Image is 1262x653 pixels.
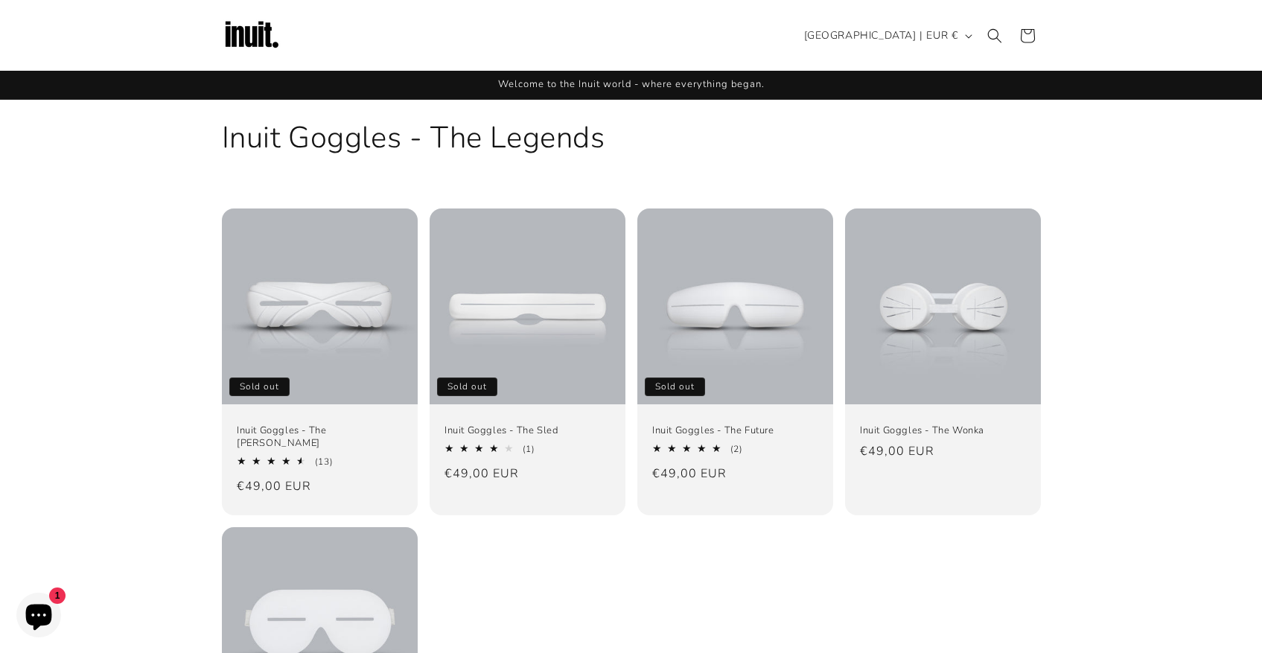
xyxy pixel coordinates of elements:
h1: Inuit Goggles - The Legends [222,118,1041,157]
img: Inuit Logo [222,6,281,66]
span: Welcome to the Inuit world - where everything began. [498,77,765,91]
summary: Search [978,19,1011,52]
a: Inuit Goggles - The Sled [444,424,611,437]
inbox-online-store-chat: Shopify online store chat [12,593,66,641]
div: Announcement [222,71,1041,99]
a: Inuit Goggles - The Future [652,424,818,437]
a: Inuit Goggles - The [PERSON_NAME] [237,424,403,450]
a: Inuit Goggles - The Wonka [860,424,1026,437]
span: [GEOGRAPHIC_DATA] | EUR € [804,28,958,43]
button: [GEOGRAPHIC_DATA] | EUR € [795,22,978,50]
